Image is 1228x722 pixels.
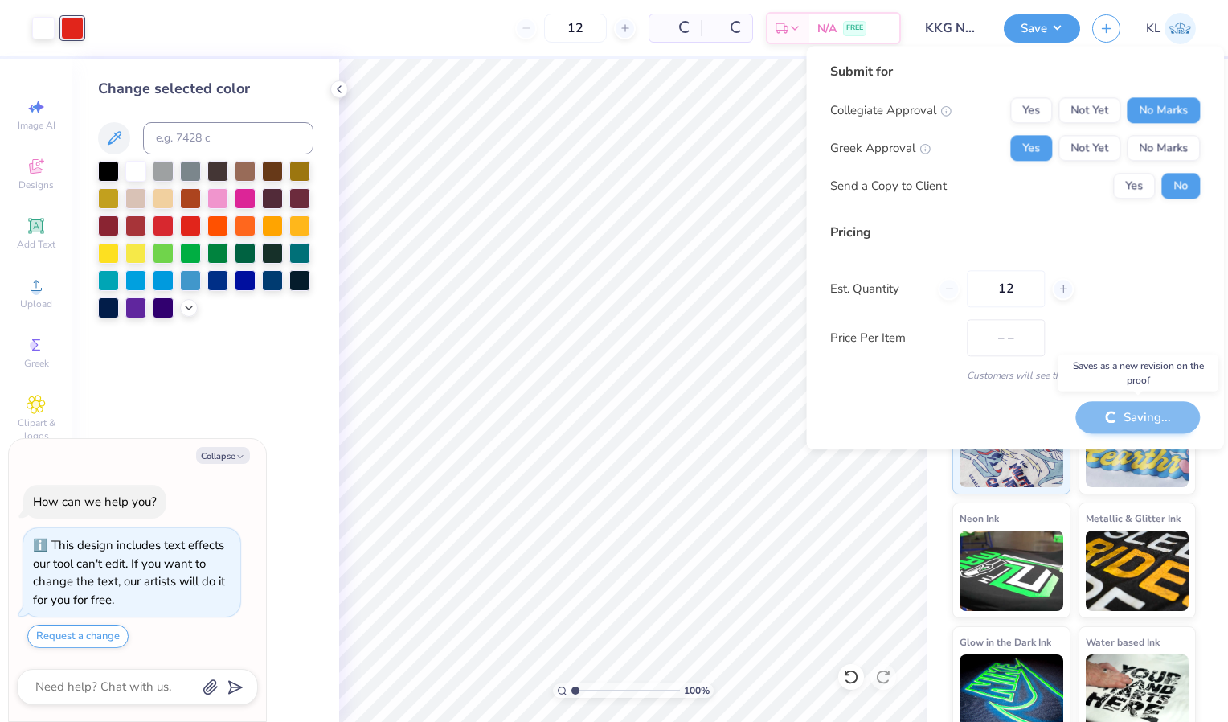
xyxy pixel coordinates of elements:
[830,280,926,298] label: Est. Quantity
[33,494,157,510] div: How can we help you?
[960,634,1051,650] span: Glow in the Dark Ink
[1127,135,1200,161] button: No Marks
[33,537,225,608] div: This design includes text effects our tool can't edit. If you want to change the text, our artist...
[20,297,52,310] span: Upload
[1086,510,1181,527] span: Metallic & Glitter Ink
[830,223,1200,242] div: Pricing
[830,177,947,195] div: Send a Copy to Client
[960,531,1063,611] img: Neon Ink
[27,625,129,648] button: Request a change
[830,62,1200,81] div: Submit for
[1127,97,1200,123] button: No Marks
[1004,14,1080,43] button: Save
[24,357,49,370] span: Greek
[143,122,313,154] input: e.g. 7428 c
[967,270,1045,307] input: – –
[1010,135,1052,161] button: Yes
[1113,173,1155,199] button: Yes
[1058,355,1218,392] div: Saves as a new revision on the proof
[1165,13,1196,44] img: Kaitlynn Lawson
[830,101,952,120] div: Collegiate Approval
[830,329,955,347] label: Price Per Item
[98,78,313,100] div: Change selected color
[684,683,710,698] span: 100 %
[1146,19,1160,38] span: KL
[817,20,837,37] span: N/A
[18,178,54,191] span: Designs
[196,447,250,464] button: Collapse
[960,510,999,527] span: Neon Ink
[17,238,55,251] span: Add Text
[1058,97,1120,123] button: Not Yet
[18,119,55,132] span: Image AI
[830,368,1200,383] div: Customers will see this price on HQ.
[1086,634,1160,650] span: Water based Ink
[846,23,863,34] span: FREE
[913,12,992,44] input: Untitled Design
[544,14,607,43] input: – –
[1161,173,1200,199] button: No
[830,139,931,158] div: Greek Approval
[1086,531,1189,611] img: Metallic & Glitter Ink
[1058,135,1120,161] button: Not Yet
[8,416,64,442] span: Clipart & logos
[1010,97,1052,123] button: Yes
[1146,13,1196,44] a: KL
